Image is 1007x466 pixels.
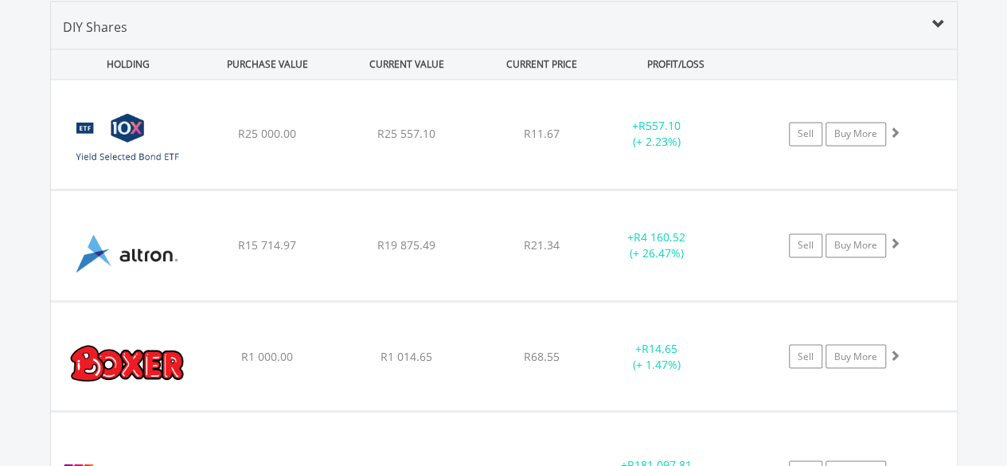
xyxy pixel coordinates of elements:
[789,233,822,257] a: Sell
[339,49,475,79] div: CURRENT VALUE
[826,344,886,368] a: Buy More
[377,126,435,141] span: R25 557.10
[524,348,560,363] span: R68.55
[381,348,432,363] span: R1 014.65
[52,49,197,79] div: HOLDING
[241,348,293,363] span: R1 000.00
[597,229,717,261] div: + (+ 26.47%)
[638,118,681,133] span: R557.10
[478,49,604,79] div: CURRENT PRICE
[634,229,685,245] span: R4 160.52
[59,210,196,296] img: EQU.ZA.AEL.png
[524,237,560,253] span: R21.34
[63,18,127,36] span: DIY Shares
[524,126,560,141] span: R11.67
[59,322,196,407] img: EQU.ZA.BOX.png
[59,100,196,185] img: EQU.ZA.CSYSB.png
[826,122,886,146] a: Buy More
[789,344,822,368] a: Sell
[597,340,717,372] div: + (+ 1.47%)
[642,340,677,355] span: R14.65
[608,49,744,79] div: PROFIT/LOSS
[597,118,717,150] div: + (+ 2.23%)
[789,122,822,146] a: Sell
[238,237,296,253] span: R15 714.97
[377,237,435,253] span: R19 875.49
[826,233,886,257] a: Buy More
[238,126,296,141] span: R25 000.00
[200,49,336,79] div: PURCHASE VALUE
